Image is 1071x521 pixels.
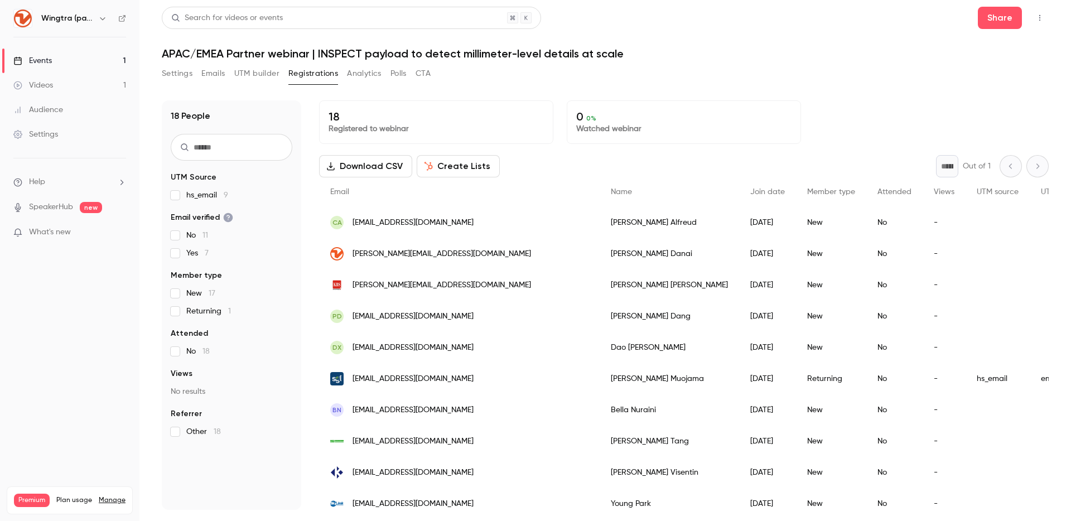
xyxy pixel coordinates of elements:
[600,363,739,394] div: [PERSON_NAME] Muojama
[13,104,63,115] div: Audience
[186,248,209,259] span: Yes
[330,435,344,448] img: globaltrak.com.my
[417,155,500,177] button: Create Lists
[330,188,349,196] span: Email
[934,188,954,196] span: Views
[162,65,192,83] button: Settings
[796,363,866,394] div: Returning
[739,488,796,519] div: [DATE]
[866,238,923,269] div: No
[171,386,292,397] p: No results
[866,457,923,488] div: No
[332,342,341,353] span: DX
[214,428,221,436] span: 18
[171,212,233,223] span: Email verified
[739,457,796,488] div: [DATE]
[186,230,208,241] span: No
[586,114,596,122] span: 0 %
[319,155,412,177] button: Download CSV
[923,238,966,269] div: -
[80,202,102,213] span: new
[186,288,215,299] span: New
[201,65,225,83] button: Emails
[56,496,92,505] span: Plan usage
[739,426,796,457] div: [DATE]
[739,301,796,332] div: [DATE]
[796,301,866,332] div: New
[353,436,474,447] span: [EMAIL_ADDRESS][DOMAIN_NAME]
[600,332,739,363] div: Dao [PERSON_NAME]
[171,328,208,339] span: Attended
[234,65,279,83] button: UTM builder
[600,488,739,519] div: Young Park
[978,7,1022,29] button: Share
[739,332,796,363] div: [DATE]
[750,188,785,196] span: Join date
[171,270,222,281] span: Member type
[576,110,792,123] p: 0
[866,207,923,238] div: No
[877,188,911,196] span: Attended
[796,238,866,269] div: New
[186,426,221,437] span: Other
[866,269,923,301] div: No
[923,488,966,519] div: -
[353,373,474,385] span: [EMAIL_ADDRESS][DOMAIN_NAME]
[739,238,796,269] div: [DATE]
[923,332,966,363] div: -
[739,269,796,301] div: [DATE]
[205,249,209,257] span: 7
[866,394,923,426] div: No
[796,207,866,238] div: New
[13,176,126,188] li: help-dropdown-opener
[13,55,52,66] div: Events
[796,332,866,363] div: New
[866,488,923,519] div: No
[329,123,544,134] p: Registered to webinar
[330,372,344,385] img: sambusgeospatial.com
[600,269,739,301] div: [PERSON_NAME] [PERSON_NAME]
[416,65,431,83] button: CTA
[923,394,966,426] div: -
[29,201,73,213] a: SpeakerHub
[353,279,531,291] span: [PERSON_NAME][EMAIL_ADDRESS][DOMAIN_NAME]
[13,129,58,140] div: Settings
[923,457,966,488] div: -
[923,207,966,238] div: -
[963,161,991,172] p: Out of 1
[923,269,966,301] div: -
[224,191,228,199] span: 9
[866,332,923,363] div: No
[796,457,866,488] div: New
[330,466,344,479] img: crkennedy.com.au
[330,247,344,260] img: wingtra.com
[332,311,342,321] span: PD
[332,405,341,415] span: BN
[14,9,32,27] img: Wingtra (partners)
[807,188,855,196] span: Member type
[171,408,202,419] span: Referrer
[966,363,1030,394] div: hs_email
[353,248,531,260] span: [PERSON_NAME][EMAIL_ADDRESS][DOMAIN_NAME]
[186,346,210,357] span: No
[41,13,94,24] h6: Wingtra (partners)
[171,172,292,437] section: facet-groups
[866,363,923,394] div: No
[600,394,739,426] div: Bella Nuraini
[977,188,1019,196] span: UTM source
[186,306,231,317] span: Returning
[600,238,739,269] div: [PERSON_NAME] Danai
[923,363,966,394] div: -
[29,176,45,188] span: Help
[171,12,283,24] div: Search for videos or events
[202,348,210,355] span: 18
[353,311,474,322] span: [EMAIL_ADDRESS][DOMAIN_NAME]
[600,301,739,332] div: [PERSON_NAME] Dang
[600,457,739,488] div: [PERSON_NAME] Visentin
[13,80,53,91] div: Videos
[866,426,923,457] div: No
[390,65,407,83] button: Polls
[330,497,344,510] img: skylinkjapan.com
[353,467,474,479] span: [EMAIL_ADDRESS][DOMAIN_NAME]
[796,488,866,519] div: New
